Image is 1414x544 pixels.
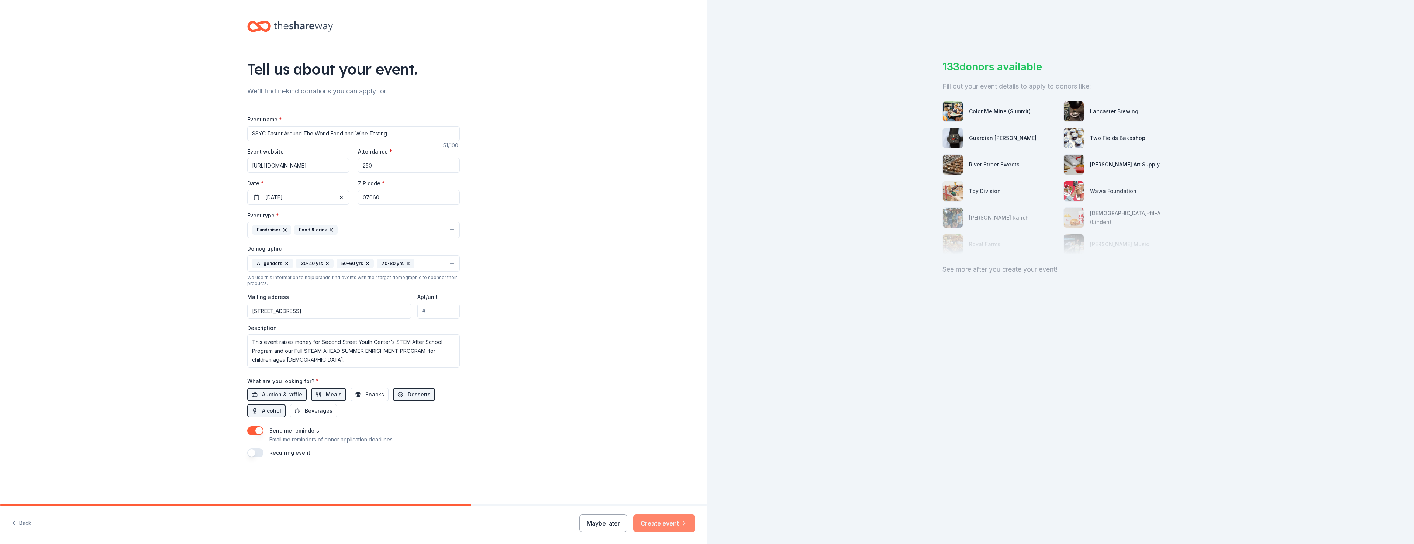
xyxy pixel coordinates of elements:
div: 30-40 yrs [296,259,334,268]
label: Event website [247,148,284,155]
img: photo for Two Fields Bakeshop [1064,128,1084,148]
label: Demographic [247,245,282,252]
img: photo for River Street Sweets [943,155,963,175]
button: FundraiserFood & drink [247,222,460,238]
div: We'll find in-kind donations you can apply for. [247,85,460,97]
textarea: This event raises money for Second Street Youth Center's STEM After School Program and our Full S... [247,334,460,368]
button: [DATE] [247,190,349,205]
span: Desserts [408,390,431,399]
button: Desserts [393,388,435,401]
div: Guardian [PERSON_NAME] [969,134,1037,142]
input: https://www... [247,158,349,173]
div: 133 donors available [942,59,1179,75]
div: [PERSON_NAME] Art Supply [1090,160,1160,169]
img: photo for Trekell Art Supply [1064,155,1084,175]
div: Color Me Mine (Summit) [969,107,1031,116]
button: Maybe later [579,514,627,532]
label: Date [247,180,349,187]
input: # [417,304,460,319]
label: Send me reminders [269,427,319,434]
label: ZIP code [358,180,385,187]
span: Alcohol [262,406,281,415]
button: Meals [311,388,346,401]
div: Tell us about your event. [247,59,460,79]
label: Attendance [358,148,392,155]
label: Event type [247,212,279,219]
button: Back [12,516,31,531]
input: Enter a US address [247,304,411,319]
div: See more after you create your event! [942,264,1179,275]
div: Lancaster Brewing [1090,107,1138,116]
button: Create event [633,514,695,532]
div: 51 /100 [443,141,460,150]
span: Auction & raffle [262,390,302,399]
div: Two Fields Bakeshop [1090,134,1145,142]
span: Snacks [365,390,384,399]
div: 70-80 yrs [377,259,414,268]
img: photo for Guardian Angel Device [943,128,963,148]
button: Snacks [351,388,389,401]
button: All genders30-40 yrs50-60 yrs70-80 yrs [247,255,460,272]
input: 20 [358,158,460,173]
input: Spring Fundraiser [247,126,460,141]
label: Mailing address [247,293,289,301]
div: Fill out your event details to apply to donors like: [942,80,1179,92]
div: Fundraiser [252,225,291,235]
label: Recurring event [269,450,310,456]
label: Event name [247,116,282,123]
div: Food & drink [294,225,338,235]
button: Alcohol [247,404,286,417]
label: What are you looking for? [247,378,319,385]
label: Apt/unit [417,293,438,301]
img: photo for Color Me Mine (Summit) [943,101,963,121]
label: Description [247,324,277,332]
img: photo for Lancaster Brewing [1064,101,1084,121]
div: All genders [252,259,293,268]
div: 50-60 yrs [337,259,374,268]
input: 12345 (U.S. only) [358,190,460,205]
button: Beverages [290,404,337,417]
div: We use this information to help brands find events with their target demographic to sponsor their... [247,275,460,286]
span: Beverages [305,406,332,415]
span: Meals [326,390,342,399]
div: River Street Sweets [969,160,1020,169]
p: Email me reminders of donor application deadlines [269,435,393,444]
button: Auction & raffle [247,388,307,401]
